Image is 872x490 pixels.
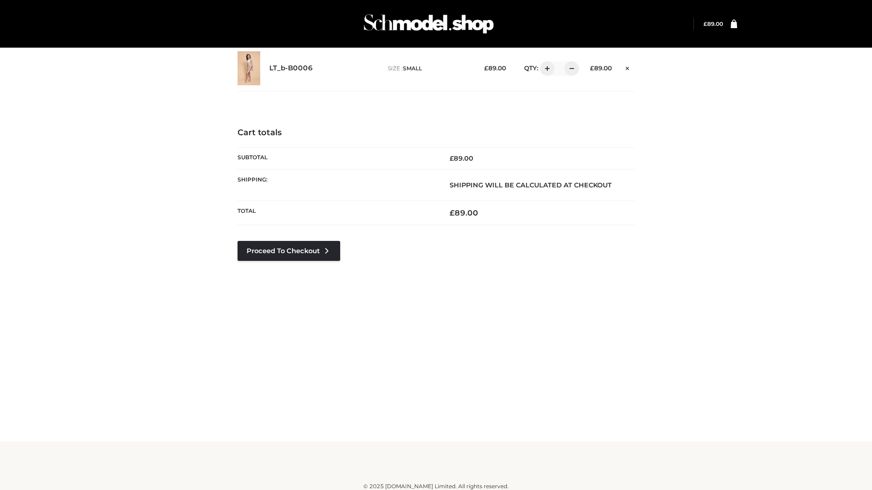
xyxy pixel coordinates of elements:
[238,51,260,85] img: LT_b-B0006 - SMALL
[450,181,612,189] strong: Shipping will be calculated at checkout
[704,20,723,27] bdi: 89.00
[450,208,455,217] span: £
[621,61,634,73] a: Remove this item
[450,154,473,162] bdi: 89.00
[361,6,497,42] img: Schmodel Admin 964
[238,169,436,201] th: Shipping:
[590,64,594,72] span: £
[484,64,506,72] bdi: 89.00
[515,61,576,76] div: QTY:
[704,20,723,27] a: £89.00
[484,64,488,72] span: £
[590,64,612,72] bdi: 89.00
[238,128,634,138] h4: Cart totals
[403,65,422,72] span: SMALL
[238,147,436,169] th: Subtotal
[269,64,313,73] a: LT_b-B0006
[388,64,470,73] p: size :
[450,208,478,217] bdi: 89.00
[238,201,436,225] th: Total
[450,154,454,162] span: £
[238,241,340,261] a: Proceed to Checkout
[704,20,707,27] span: £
